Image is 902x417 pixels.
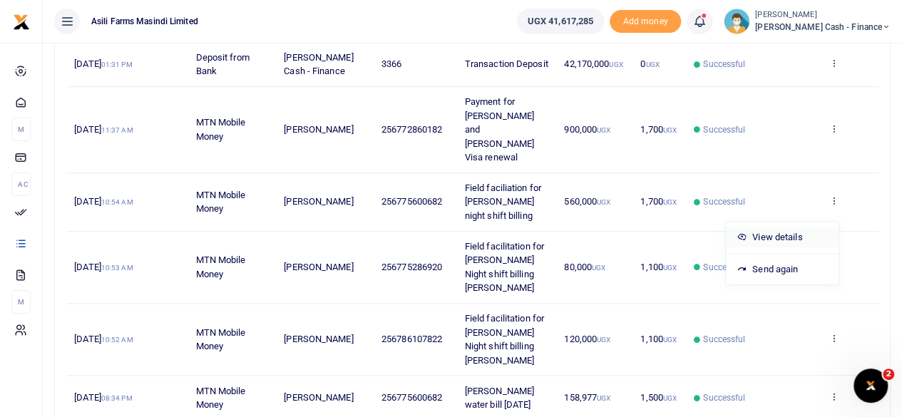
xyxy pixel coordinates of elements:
span: [PERSON_NAME] water bill [DATE] [465,386,534,411]
span: MTN Mobile Money [195,190,245,215]
span: [PERSON_NAME] [284,262,353,272]
span: 2 [883,369,894,380]
a: profile-user [PERSON_NAME] [PERSON_NAME] Cash - Finance [724,9,891,34]
span: Successful [703,58,745,71]
span: 120,000 [564,334,610,344]
span: MTN Mobile Money [195,327,245,352]
span: [PERSON_NAME] [284,334,353,344]
span: Payment for [PERSON_NAME] and [PERSON_NAME] Visa renewal [465,96,534,163]
a: View details [726,227,839,247]
small: 10:54 AM [101,198,133,206]
small: 08:34 PM [101,394,133,402]
span: Field faciliation for [PERSON_NAME] night shift billing [465,182,541,221]
span: 158,977 [564,392,610,403]
span: MTN Mobile Money [195,386,245,411]
iframe: Intercom live chat [854,369,888,403]
span: [DATE] [74,196,133,207]
small: UGX [663,336,677,344]
span: 42,170,000 [564,58,622,69]
span: UGX 41,617,285 [528,14,593,29]
small: UGX [597,126,610,134]
small: UGX [663,198,677,206]
small: UGX [609,61,622,68]
span: [DATE] [74,392,132,403]
span: [DATE] [74,58,132,69]
li: Wallet ballance [511,9,610,34]
span: 1,700 [640,196,677,207]
small: UGX [663,394,677,402]
span: [DATE] [74,334,133,344]
span: 0 [640,58,659,69]
span: MTN Mobile Money [195,117,245,142]
small: 01:31 PM [101,61,133,68]
span: Transaction Deposit [465,58,548,69]
small: UGX [597,336,610,344]
span: 1,100 [640,334,677,344]
span: [DATE] [74,262,133,272]
li: Toup your wallet [610,10,681,34]
span: [DATE] [74,124,133,135]
small: UGX [597,394,610,402]
span: 1,500 [640,392,677,403]
img: logo-small [13,14,30,31]
span: Field facilitation for [PERSON_NAME] Night shift billing [PERSON_NAME] [465,313,544,366]
span: Successful [703,261,745,274]
span: 80,000 [564,262,605,272]
span: [PERSON_NAME] [284,196,353,207]
small: UGX [645,61,659,68]
small: 10:52 AM [101,336,133,344]
span: 900,000 [564,124,610,135]
span: Field facilitation for [PERSON_NAME] Night shift billing [PERSON_NAME] [465,241,544,294]
small: 11:37 AM [101,126,133,134]
span: 256775600682 [381,196,442,207]
a: UGX 41,617,285 [517,9,604,34]
span: 256775286920 [381,262,442,272]
span: 1,100 [640,262,677,272]
span: Successful [703,391,745,404]
span: 256772860182 [381,124,442,135]
span: MTN Mobile Money [195,254,245,279]
span: 256775600682 [381,392,442,403]
li: Ac [11,173,31,196]
img: profile-user [724,9,749,34]
small: UGX [663,264,677,272]
span: 3366 [381,58,401,69]
small: [PERSON_NAME] [755,9,891,21]
small: 10:53 AM [101,264,133,272]
span: 560,000 [564,196,610,207]
li: M [11,290,31,314]
span: [PERSON_NAME] Cash - Finance [755,21,891,34]
small: UGX [597,198,610,206]
span: Successful [703,333,745,346]
span: [PERSON_NAME] [284,392,353,403]
a: Send again [726,259,839,279]
span: Asili Farms Masindi Limited [86,15,204,28]
small: UGX [663,126,677,134]
li: M [11,118,31,141]
a: logo-small logo-large logo-large [13,16,30,26]
small: UGX [592,264,605,272]
span: Successful [703,195,745,208]
span: 256786107822 [381,334,442,344]
a: Add money [610,15,681,26]
span: [PERSON_NAME] [284,124,353,135]
span: Successful [703,123,745,136]
span: 1,700 [640,124,677,135]
span: Add money [610,10,681,34]
span: Deposit from Bank [195,52,249,77]
span: [PERSON_NAME] Cash - Finance [284,52,353,77]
